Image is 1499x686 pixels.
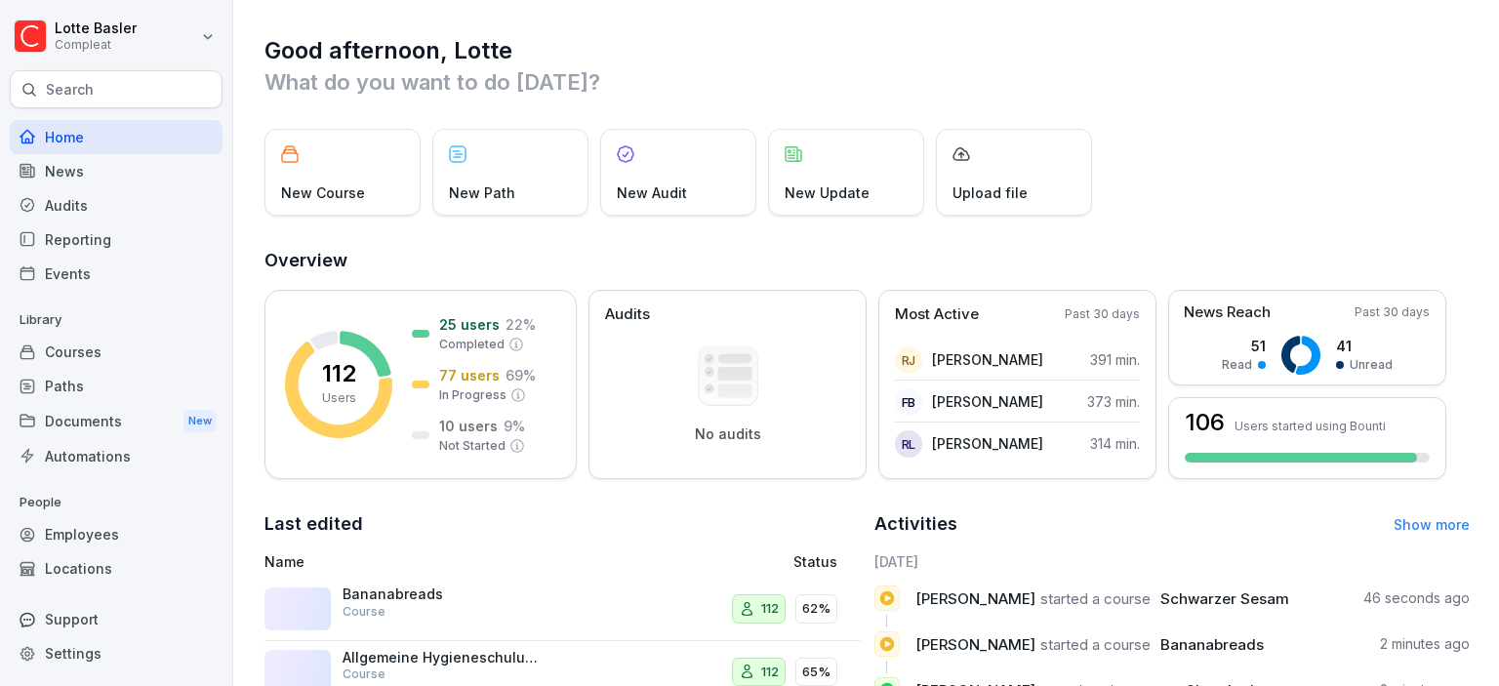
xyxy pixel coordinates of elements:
[932,391,1043,412] p: [PERSON_NAME]
[785,182,870,203] p: New Update
[1160,635,1264,654] span: Bananabreads
[10,439,223,473] a: Automations
[343,649,538,666] p: Allgemeine Hygieneschulung (nach LMHV §4)
[874,551,1471,572] h6: [DATE]
[1222,336,1266,356] p: 51
[449,182,515,203] p: New Path
[10,551,223,585] a: Locations
[504,416,525,436] p: 9 %
[10,602,223,636] div: Support
[10,517,223,551] a: Employees
[439,416,498,436] p: 10 users
[932,349,1043,370] p: [PERSON_NAME]
[1363,588,1470,608] p: 46 seconds ago
[439,386,506,404] p: In Progress
[264,66,1470,98] p: What do you want to do [DATE]?
[46,80,94,100] p: Search
[1394,516,1470,533] a: Show more
[55,20,137,37] p: Lotte Basler
[1380,634,1470,654] p: 2 minutes ago
[1065,305,1140,323] p: Past 30 days
[10,335,223,369] a: Courses
[281,182,365,203] p: New Course
[932,433,1043,454] p: [PERSON_NAME]
[343,603,385,621] p: Course
[895,346,922,374] div: RJ
[1235,419,1386,433] p: Users started using Bounti
[439,314,500,335] p: 25 users
[55,38,137,52] p: Compleat
[793,551,837,572] p: Status
[802,599,831,619] p: 62%
[1040,635,1151,654] span: started a course
[1185,411,1225,434] h3: 106
[10,222,223,257] a: Reporting
[322,389,356,407] p: Users
[10,403,223,439] div: Documents
[10,304,223,336] p: Library
[1184,302,1271,324] p: News Reach
[605,303,650,326] p: Audits
[1350,356,1393,374] p: Unread
[895,303,979,326] p: Most Active
[343,666,385,683] p: Course
[1336,336,1393,356] p: 41
[506,365,536,385] p: 69 %
[506,314,536,335] p: 22 %
[439,365,500,385] p: 77 users
[802,663,831,682] p: 65%
[761,663,779,682] p: 112
[10,369,223,403] a: Paths
[1222,356,1252,374] p: Read
[952,182,1028,203] p: Upload file
[915,589,1035,608] span: [PERSON_NAME]
[264,551,630,572] p: Name
[343,585,538,603] p: Bananabreads
[1040,589,1151,608] span: started a course
[1090,349,1140,370] p: 391 min.
[695,425,761,443] p: No audits
[1090,433,1140,454] p: 314 min.
[10,188,223,222] a: Audits
[264,247,1470,274] h2: Overview
[183,410,217,432] div: New
[439,437,506,455] p: Not Started
[439,336,505,353] p: Completed
[322,362,356,385] p: 112
[10,120,223,154] a: Home
[10,487,223,518] p: People
[264,510,861,538] h2: Last edited
[874,510,957,538] h2: Activities
[1087,391,1140,412] p: 373 min.
[1160,589,1289,608] span: Schwarzer Sesam
[915,635,1035,654] span: [PERSON_NAME]
[895,430,922,458] div: RL
[10,154,223,188] a: News
[264,35,1470,66] h1: Good afternoon, Lotte
[761,599,779,619] p: 112
[1355,303,1430,321] p: Past 30 days
[10,403,223,439] a: DocumentsNew
[10,257,223,291] a: Events
[264,578,861,641] a: BananabreadsCourse11262%
[10,636,223,670] a: Settings
[895,388,922,416] div: FB
[617,182,687,203] p: New Audit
